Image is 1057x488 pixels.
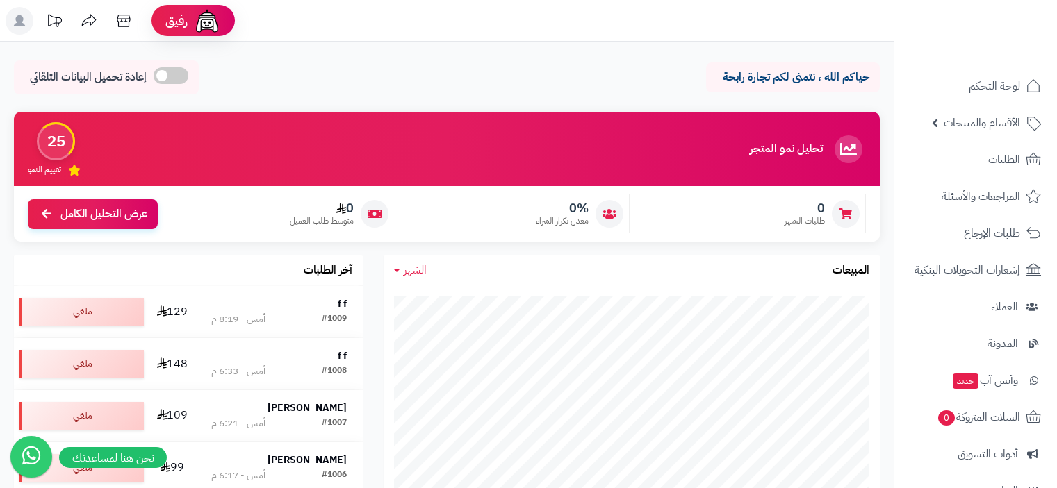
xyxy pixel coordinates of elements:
[785,215,825,227] span: طلبات الشهر
[915,260,1020,280] span: إشعارات التحويلات البنكية
[193,7,221,35] img: ai-face.png
[338,348,347,363] strong: f f
[304,264,352,277] h3: آخر الطلبات
[903,217,1049,250] a: طلبات الإرجاع
[958,444,1018,464] span: أدوات التسويق
[833,264,869,277] h3: المبيعات
[938,410,955,426] span: 0
[394,262,427,278] a: الشهر
[165,12,188,29] span: رفيق
[149,286,195,337] td: 129
[944,113,1020,133] span: الأقسام والمنتجات
[903,290,1049,323] a: العملاء
[937,407,1020,427] span: السلات المتروكة
[951,371,1018,390] span: وآتس آب
[149,338,195,389] td: 148
[290,215,354,227] span: متوسط طلب العميل
[211,417,265,430] div: أمس - 6:21 م
[903,327,1049,360] a: المدونة
[19,402,143,430] div: ملغي
[37,7,72,38] a: تحديثات المنصة
[969,76,1020,96] span: لوحة التحكم
[903,437,1049,471] a: أدوات التسويق
[28,164,61,176] span: تقييم النمو
[750,143,823,155] h3: تحليل نمو المتجر
[268,453,347,467] strong: [PERSON_NAME]
[338,296,347,311] strong: f f
[903,253,1049,287] a: إشعارات التحويلات البنكية
[536,215,589,227] span: معدل تكرار الشراء
[322,469,347,482] div: #1006
[942,187,1020,206] span: المراجعات والأسئلة
[30,69,147,85] span: إعادة تحميل البيانات التلقائي
[953,373,978,389] span: جديد
[211,469,265,482] div: أمس - 6:17 م
[988,150,1020,169] span: الطلبات
[211,364,265,378] div: أمس - 6:33 م
[964,224,1020,243] span: طلبات الإرجاع
[60,206,147,222] span: عرض التحليل الكامل
[903,143,1049,176] a: الطلبات
[268,401,347,415] strong: [PERSON_NAME]
[716,69,869,85] p: حياكم الله ، نتمنى لكم تجارة رابحة
[903,69,1049,103] a: لوحة التحكم
[322,312,347,326] div: #1009
[322,417,347,430] div: #1007
[290,201,354,216] span: 0
[903,180,1049,213] a: المراجعات والأسئلة
[903,401,1049,434] a: السلات المتروكة0
[19,350,143,378] div: ملغي
[19,298,143,326] div: ملغي
[28,199,158,229] a: عرض التحليل الكامل
[149,390,195,441] td: 109
[785,201,825,216] span: 0
[988,334,1018,353] span: المدونة
[903,364,1049,397] a: وآتس آبجديد
[322,364,347,378] div: #1008
[991,297,1018,317] span: العملاء
[404,262,427,278] span: الشهر
[211,312,265,326] div: أمس - 8:19 م
[536,201,589,216] span: 0%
